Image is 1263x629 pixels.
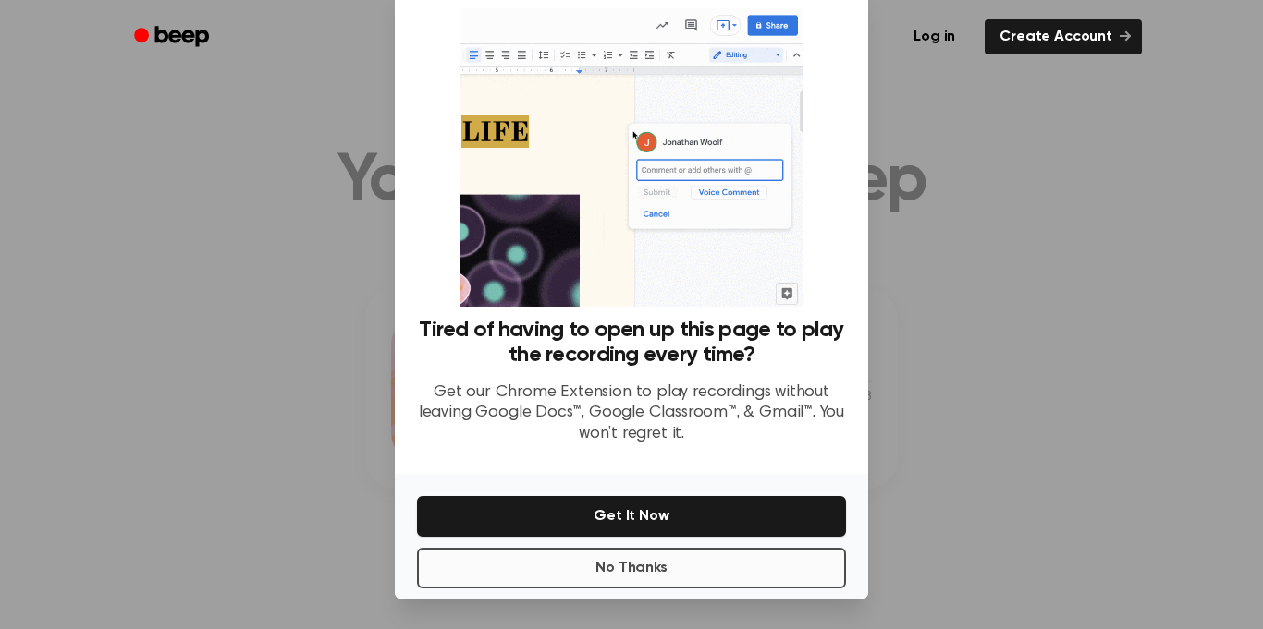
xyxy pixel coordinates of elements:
[417,318,846,368] h3: Tired of having to open up this page to play the recording every time?
[417,548,846,588] button: No Thanks
[121,19,226,55] a: Beep
[417,382,846,445] p: Get our Chrome Extension to play recordings without leaving Google Docs™, Google Classroom™, & Gm...
[985,19,1142,54] a: Create Account
[895,16,974,58] a: Log in
[417,496,846,537] button: Get It Now
[460,8,803,307] img: Beep extension in action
